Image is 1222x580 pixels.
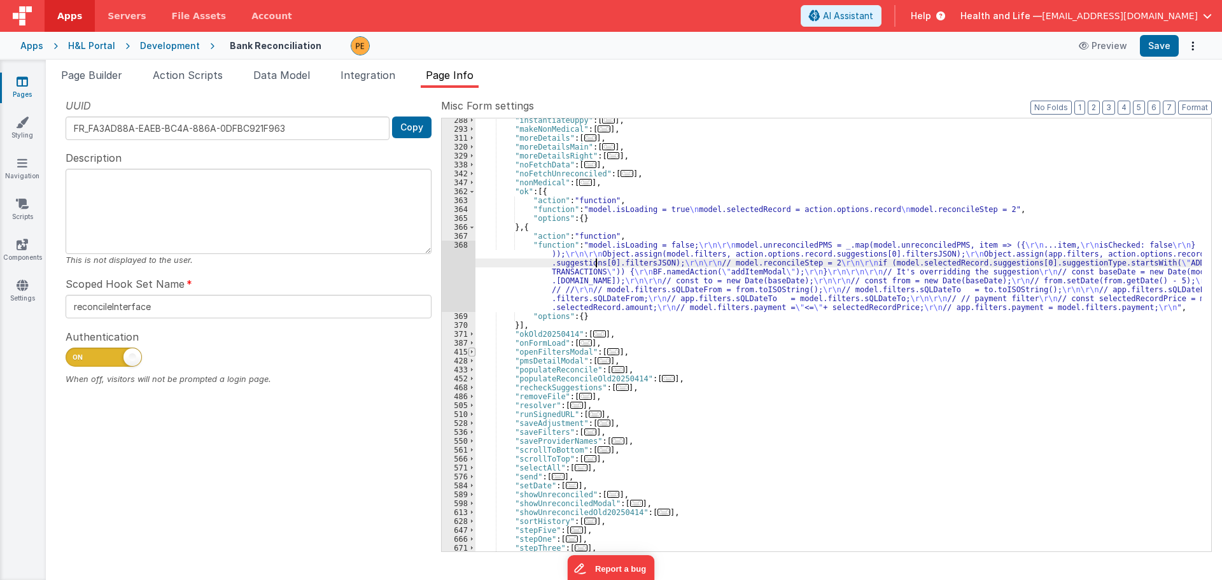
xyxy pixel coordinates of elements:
button: Health and Life — [EMAIL_ADDRESS][DOMAIN_NAME] [960,10,1212,22]
div: 288 [442,116,475,125]
span: ... [579,393,592,400]
div: Development [140,39,200,52]
div: 566 [442,455,475,463]
span: Scoped Hook Set Name [66,276,185,292]
div: 311 [442,134,475,143]
button: Preview [1071,36,1135,56]
span: ... [616,384,629,391]
div: 536 [442,428,475,437]
div: 550 [442,437,475,446]
span: Authentication [66,329,139,344]
div: 371 [442,330,475,339]
div: 363 [442,196,475,205]
button: 5 [1133,101,1145,115]
div: 576 [442,472,475,481]
img: 9824c9b2ced8ee662419f2f3ea18dbb0 [351,37,369,55]
button: 6 [1148,101,1160,115]
div: 387 [442,339,475,348]
span: File Assets [172,10,227,22]
div: When off, visitors will not be prompted a login page. [66,373,432,385]
span: Integration [341,69,395,81]
div: H&L Portal [68,39,115,52]
div: Apps [20,39,43,52]
span: ... [579,179,592,186]
span: ... [575,464,587,471]
span: ... [589,411,601,418]
button: Copy [392,117,432,138]
span: ... [584,161,597,168]
div: 505 [442,401,475,410]
div: 528 [442,419,475,428]
div: 365 [442,214,475,223]
div: 342 [442,169,475,178]
span: Description [66,150,122,166]
div: 368 [442,241,475,312]
span: ... [612,437,624,444]
div: 428 [442,357,475,365]
span: Misc Form settings [441,98,534,113]
div: 628 [442,517,475,526]
span: ... [612,366,624,373]
h4: Bank Reconciliation [230,41,321,50]
span: ... [584,134,597,141]
div: 366 [442,223,475,232]
span: ... [566,535,579,542]
span: UUID [66,98,91,113]
div: This is not displayed to the user. [66,254,432,266]
span: Page Builder [61,69,122,81]
button: 1 [1074,101,1085,115]
span: Data Model [253,69,310,81]
div: 338 [442,160,475,169]
span: Apps [57,10,82,22]
span: Action Scripts [153,69,223,81]
span: ... [552,473,565,480]
div: 362 [442,187,475,196]
span: ... [593,330,606,337]
span: ... [598,446,610,453]
div: 468 [442,383,475,392]
div: 433 [442,365,475,374]
button: AI Assistant [801,5,881,27]
div: 510 [442,410,475,419]
span: Help [911,10,931,22]
span: ... [621,170,633,177]
button: Format [1178,101,1212,115]
span: ... [598,125,610,132]
div: 589 [442,490,475,499]
div: 370 [442,321,475,330]
div: 486 [442,392,475,401]
span: ... [584,428,597,435]
span: ... [575,544,587,551]
span: ... [607,491,620,498]
div: 598 [442,499,475,508]
div: 320 [442,143,475,152]
button: 3 [1102,101,1115,115]
span: ... [602,117,615,124]
div: 571 [442,463,475,472]
span: ... [662,375,675,382]
span: ... [598,357,610,364]
span: ... [657,509,670,516]
span: ... [598,420,610,427]
button: Save [1140,35,1179,57]
span: ... [584,518,597,525]
span: ... [570,402,583,409]
button: 2 [1088,101,1100,115]
button: No Folds [1030,101,1072,115]
span: ... [579,339,592,346]
span: ... [630,500,643,507]
div: 293 [442,125,475,134]
span: ... [570,527,583,534]
button: 4 [1118,101,1130,115]
span: Page Info [426,69,474,81]
span: Health and Life — [960,10,1042,22]
div: 452 [442,374,475,383]
span: AI Assistant [823,10,873,22]
div: 369 [442,312,475,321]
div: 647 [442,526,475,535]
span: ... [607,152,620,159]
div: 561 [442,446,475,455]
div: 671 [442,544,475,553]
span: ... [602,143,615,150]
div: 584 [442,481,475,490]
